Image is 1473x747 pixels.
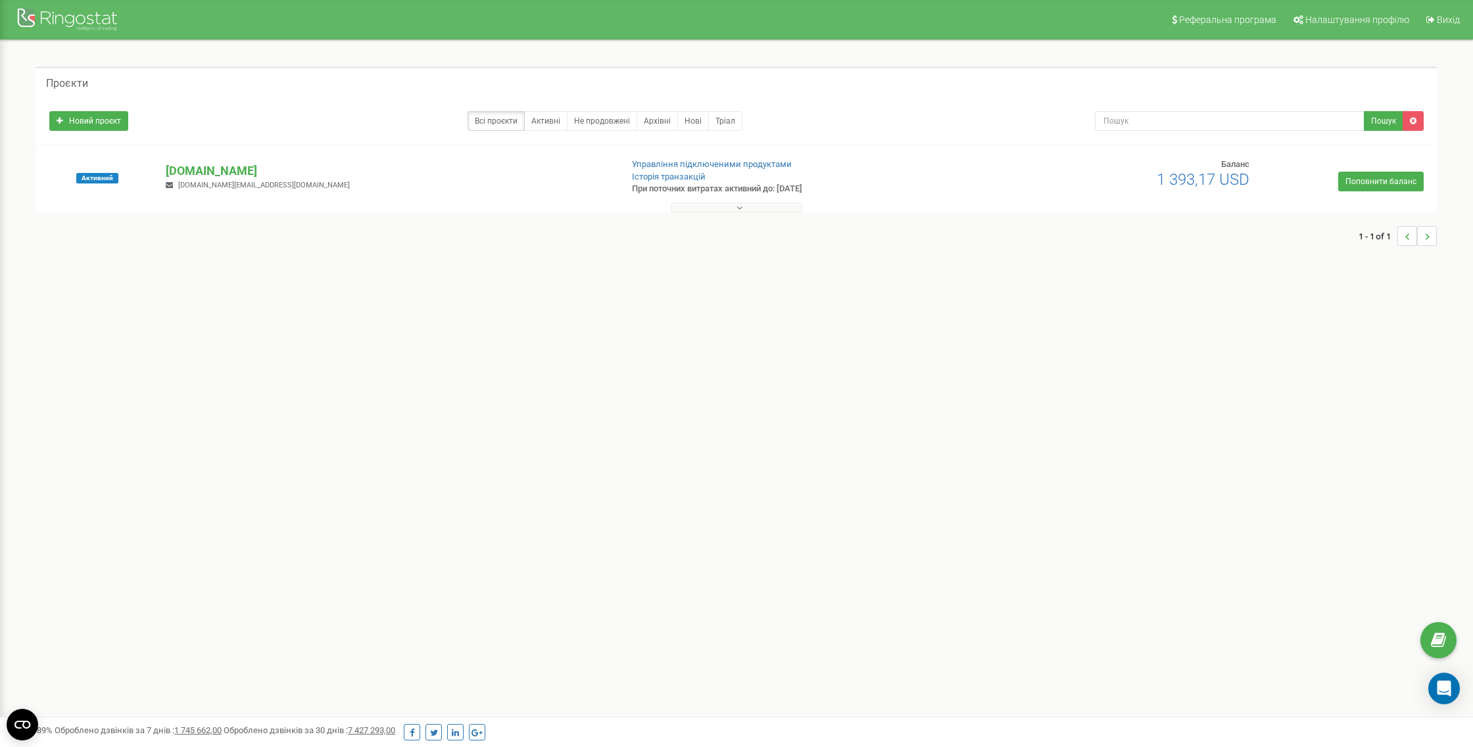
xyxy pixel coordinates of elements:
button: Open CMP widget [7,709,38,740]
a: Історія транзакцій [632,172,706,181]
h5: Проєкти [46,78,88,89]
a: Активні [524,111,567,131]
span: Налаштування профілю [1305,14,1409,25]
u: 1 745 662,00 [174,725,222,735]
a: Нові [677,111,709,131]
u: 7 427 293,00 [348,725,395,735]
p: При поточних витратах активний до: [DATE] [632,183,961,195]
a: Не продовжені [567,111,637,131]
a: Тріал [708,111,742,131]
span: 1 - 1 of 1 [1359,226,1397,246]
span: Вихід [1437,14,1460,25]
span: Оброблено дзвінків за 30 днів : [224,725,395,735]
a: Поповнити баланс [1338,172,1424,191]
span: 1 393,17 USD [1157,170,1249,189]
span: Оброблено дзвінків за 7 днів : [55,725,222,735]
a: Новий проєкт [49,111,128,131]
input: Пошук [1095,111,1364,131]
nav: ... [1359,213,1437,259]
span: Реферальна програма [1179,14,1276,25]
p: [DOMAIN_NAME] [166,162,611,180]
span: Активний [76,173,118,183]
a: Управління підключеними продуктами [632,159,792,169]
span: [DOMAIN_NAME][EMAIL_ADDRESS][DOMAIN_NAME] [178,181,350,189]
a: Архівні [637,111,678,131]
button: Пошук [1364,111,1403,131]
div: Open Intercom Messenger [1428,673,1460,704]
a: Всі проєкти [468,111,525,131]
span: Баланс [1221,159,1249,169]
